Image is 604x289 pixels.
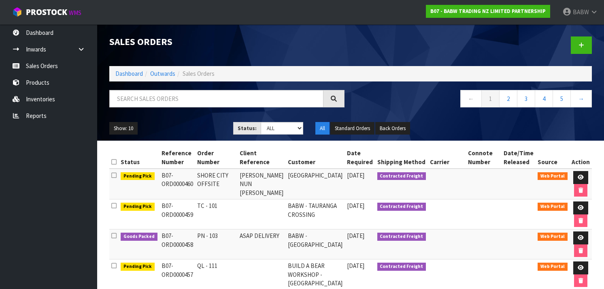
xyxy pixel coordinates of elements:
[121,203,155,211] span: Pending Pick
[570,147,592,169] th: Action
[377,172,426,180] span: Contracted Freight
[538,263,568,271] span: Web Portal
[26,7,67,17] span: ProStock
[375,147,428,169] th: Shipping Method
[347,262,364,270] span: [DATE]
[377,263,426,271] span: Contracted Freight
[538,233,568,241] span: Web Portal
[109,122,138,135] button: Show: 10
[160,229,195,259] td: B07-ORD0000458
[345,147,375,169] th: Date Required
[238,147,286,169] th: Client Reference
[573,8,589,16] span: BABW
[119,147,160,169] th: Status
[570,90,592,107] a: →
[375,122,410,135] button: Back Orders
[538,172,568,180] span: Web Portal
[121,263,155,271] span: Pending Pick
[195,169,238,199] td: SHORE CITY OFFSITE
[160,199,195,229] td: B07-ORD0000459
[357,90,592,110] nav: Page navigation
[481,90,500,107] a: 1
[466,147,502,169] th: Connote Number
[553,90,571,107] a: 5
[160,147,195,169] th: Reference Number
[109,36,345,47] h1: Sales Orders
[109,90,323,107] input: Search sales orders
[115,70,143,77] a: Dashboard
[238,169,286,199] td: [PERSON_NAME] NUN [PERSON_NAME]
[150,70,175,77] a: Outwards
[430,8,546,15] strong: B07 - BABW TRADING NZ LIMITED PARTNERSHIP
[536,147,570,169] th: Source
[347,202,364,210] span: [DATE]
[286,147,345,169] th: Customer
[535,90,553,107] a: 4
[12,7,22,17] img: cube-alt.png
[347,171,364,179] span: [DATE]
[121,172,155,180] span: Pending Pick
[330,122,374,135] button: Standard Orders
[460,90,482,107] a: ←
[286,229,345,259] td: BABW - [GEOGRAPHIC_DATA]
[315,122,330,135] button: All
[195,229,238,259] td: PN - 103
[538,203,568,211] span: Web Portal
[121,233,157,241] span: Goods Packed
[286,169,345,199] td: [GEOGRAPHIC_DATA]
[347,232,364,240] span: [DATE]
[377,233,426,241] span: Contracted Freight
[238,125,257,132] strong: Status:
[517,90,535,107] a: 3
[502,147,536,169] th: Date/Time Released
[69,9,81,17] small: WMS
[428,147,466,169] th: Carrier
[183,70,215,77] span: Sales Orders
[377,203,426,211] span: Contracted Freight
[238,229,286,259] td: ASAP DELIVERY
[195,147,238,169] th: Order Number
[195,199,238,229] td: TC - 101
[286,199,345,229] td: BABW - TAURANGA CROSSING
[160,169,195,199] td: B07-ORD0000460
[499,90,517,107] a: 2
